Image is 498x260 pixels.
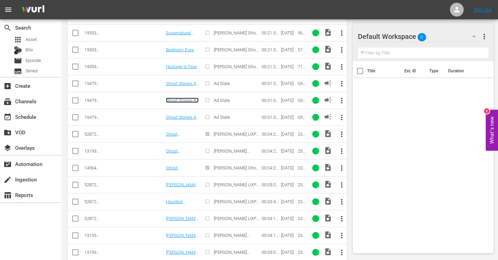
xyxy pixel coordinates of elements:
button: more_vert [333,210,350,227]
span: Schedule [3,113,12,121]
span: 0 [417,30,426,44]
div: 00:03:49.096 [262,199,279,204]
div: 131934662 [84,148,102,154]
button: more_vert [480,28,488,45]
span: AD [324,96,332,104]
div: 00:03:09.256 [262,250,279,255]
div: Bits [14,46,22,54]
span: more_vert [338,231,346,240]
span: more_vert [338,248,346,257]
a: Supernatural Seduction [166,30,193,41]
div: [DATE] [281,148,296,154]
span: Ingestion [3,176,12,184]
span: Video [324,214,332,222]
button: more_vert [333,126,350,143]
span: Video [324,231,332,239]
span: more_vert [338,113,346,122]
span: Ghost Stories Ad Slate 60 [297,98,306,134]
span: Video [324,163,332,171]
div: 52872337 [84,132,102,137]
span: more_vert [338,63,346,71]
div: 194799464 [84,98,102,103]
span: [PERSON_NAME] Ghost AETV [214,64,259,74]
span: more_vert [338,215,346,223]
span: Ghost Stories Ad Slate 120 [297,81,306,122]
span: 56997 [297,30,307,41]
div: [DATE] [281,115,296,120]
div: [DATE] [281,64,296,69]
span: Video [324,62,332,70]
span: Search [3,24,12,32]
div: [DATE] [281,250,296,255]
span: 235181 [297,132,307,142]
a: Bedroom Eyes [166,47,194,52]
span: Create [3,82,12,90]
div: 00:21:31.392 [262,47,279,52]
th: Title [367,61,400,81]
span: Episode [14,56,22,65]
span: 235180 [297,250,307,260]
span: Video [324,248,332,256]
th: Type [425,61,444,81]
img: ans4CAIJ8jUAAAAAAAAAAAAAAAAAAAAAAAAgQb4GAAAAAAAAAAAAAAAAAAAAAAAAJMjXAAAAAAAAAAAAAAAAAAAAAAAAgAT5G... [17,2,50,18]
span: Ad Slate [214,81,230,86]
div: 00:01:59.987 [262,81,279,86]
span: Series [25,67,38,74]
a: Hostage to Fear [166,64,197,69]
div: 00:01:30.112 [262,115,279,120]
span: more_vert [338,130,346,138]
div: [DATE] [281,47,296,52]
span: 235179 [297,199,307,209]
span: [PERSON_NAME] UXP AETV [214,216,259,226]
a: [PERSON_NAME] and [PERSON_NAME] Visit [GEOGRAPHIC_DATA] [166,182,199,213]
span: 57001 [297,47,307,58]
th: Ext. ID [400,61,425,81]
div: 00:04:18.458 [262,216,279,221]
button: more_vert [333,194,350,210]
a: [PERSON_NAME] and [PERSON_NAME] Play Race in the Dark [166,216,199,242]
div: [DATE] [281,81,296,86]
a: Ghost Stories Ad Slate 90 [166,115,199,125]
div: 194799463 [84,81,102,86]
span: 235182 [297,216,307,226]
span: [PERSON_NAME] UXP AETV [214,182,259,193]
a: Ghost Stories Ad Slate 120 [166,81,199,91]
span: Ad Slate [214,115,230,120]
span: Asset [14,35,22,44]
div: Default Workspace [358,27,482,46]
div: 131934661 [84,250,102,255]
span: [PERSON_NAME] Ghost AETV [214,47,259,58]
div: [DATE] [281,216,296,221]
span: more_vert [338,181,346,189]
span: [PERSON_NAME] Ghost AETV [214,165,259,176]
a: Ghost [PERSON_NAME] [166,148,199,159]
span: Series [14,67,22,75]
span: Channels [3,97,12,106]
div: [DATE] [281,132,296,137]
a: Ghost [PERSON_NAME] [166,165,199,176]
div: 52872606 [84,216,102,221]
button: more_vert [333,143,350,159]
span: Ghost Stories Ad Slate 90 [297,115,306,151]
span: Video [324,45,332,53]
span: Automation [3,160,12,168]
span: Overlays [3,144,12,152]
span: Video [324,28,332,37]
span: more_vert [338,80,346,88]
span: Video [324,146,332,155]
button: more_vert [333,25,350,41]
span: AD [324,113,332,121]
div: 194799465 [84,115,102,120]
span: more_vert [480,32,488,41]
span: VOD [3,128,12,137]
div: 00:04:18.458 [262,233,279,238]
div: 2 [484,108,489,114]
div: 52872338 [84,199,102,204]
a: Ghost Stories Ad Slate 60 [166,98,199,108]
span: Bits [25,46,33,53]
a: Ghost [PERSON_NAME] [166,132,199,142]
div: 193535349 [84,47,102,52]
button: more_vert [333,160,350,176]
button: more_vert [333,109,350,126]
button: more_vert [333,59,350,75]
